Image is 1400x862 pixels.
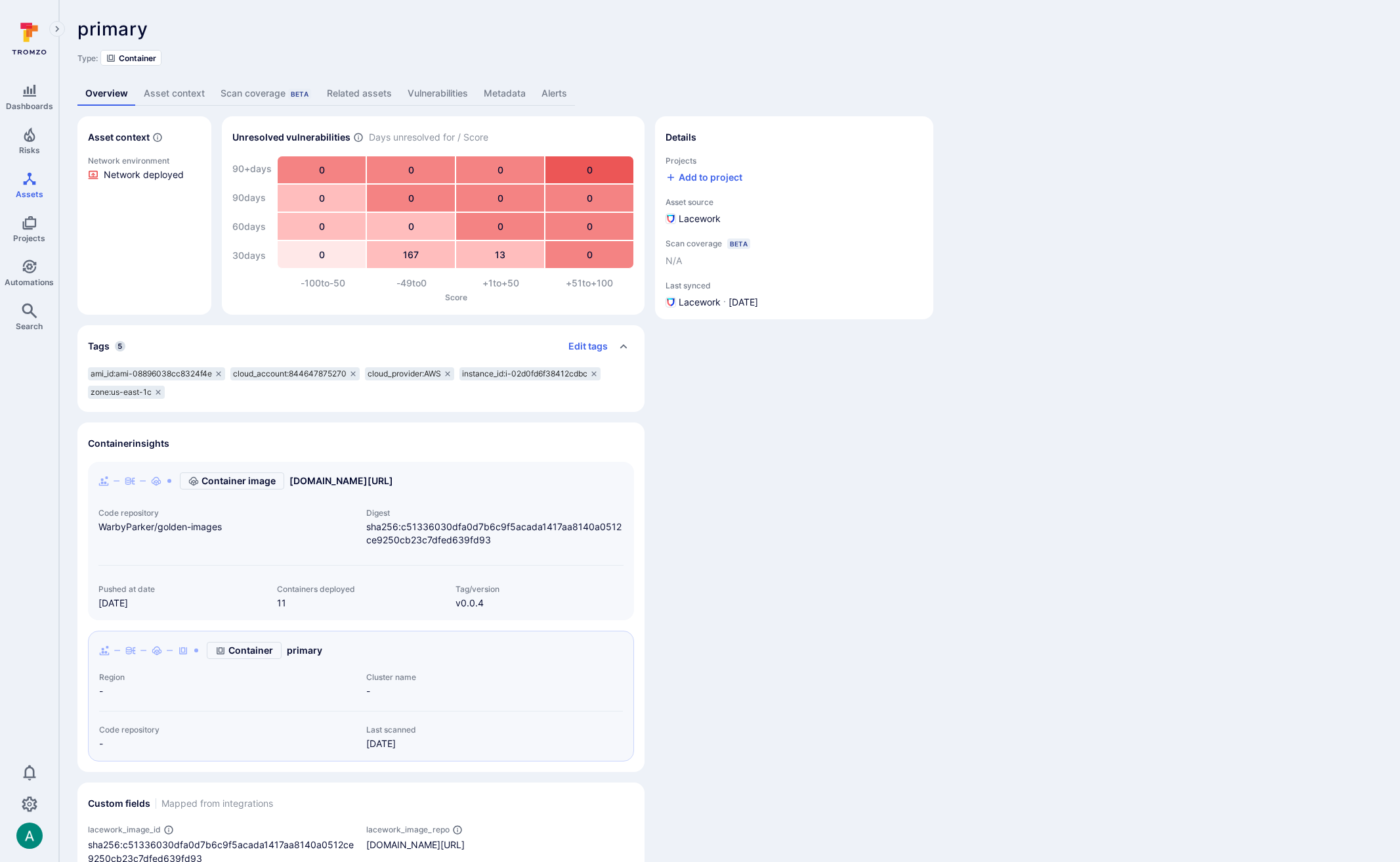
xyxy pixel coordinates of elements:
a: Overview [77,81,136,106]
span: cloud_provider:AWS [368,369,441,379]
span: Risks [19,145,40,155]
span: Region [99,672,356,682]
div: cloud_account:844647875270 [230,367,360,380]
div: 30 days [232,242,272,269]
span: Search [16,321,43,331]
a: [DOMAIN_NAME][URL] [289,474,393,488]
div: [DOMAIN_NAME][URL] [366,838,634,851]
span: - [99,737,356,750]
div: 0 [545,185,633,212]
span: Dashboards [6,101,53,111]
button: Add to project [666,171,742,184]
div: 0 [278,185,366,212]
a: Asset context [136,81,213,106]
svg: Automatically discovered context associated with the asset [152,132,163,143]
span: primary [77,18,148,40]
span: Last scanned [366,725,623,735]
div: 0 [367,185,455,212]
div: -49 to 0 [368,277,457,290]
p: Network environment [88,156,201,166]
a: Click to view evidence [85,153,203,184]
span: Scan coverage [666,238,722,248]
span: Asset source [666,197,923,207]
div: 0 [456,156,544,183]
i: Expand navigation menu [53,24,62,35]
span: ami_id:ami-08896038cc8324f4e [91,369,212,379]
span: sha256:c51336030dfa0d7b6c9f5acada1417aa8140a0512ce9250cb23c7dfed639fd93 [366,520,624,547]
span: Projects [666,156,923,166]
span: 5 [115,341,125,352]
div: zone:us-east-1c [88,386,165,399]
h2: Container insights [88,437,169,450]
span: Last synced [666,281,923,290]
div: Scan coverage [221,87,311,100]
span: Lacework [679,296,721,309]
span: Container [119,53,156,63]
h2: Details [666,131,696,144]
div: Collapse tags [77,325,645,367]
span: Type: [77,53,98,63]
a: primary [287,644,322,657]
div: 0 [456,185,544,212]
button: Expand navigation menu [49,21,65,37]
div: Arjan Dehar [16,823,43,849]
div: 0 [367,213,455,240]
span: Assets [16,189,43,199]
div: ami_id:ami-08896038cc8324f4e [88,367,225,380]
div: 90+ days [232,156,272,182]
span: Code repository [99,725,356,735]
div: 167 [367,241,455,268]
a: Metadata [476,81,534,106]
span: Cluster name [366,672,623,682]
span: Pushed at date [98,584,266,594]
span: [DATE] [98,597,266,610]
span: Projects [13,233,45,243]
span: Digest [366,508,624,518]
div: 0 [545,213,633,240]
a: 11 [277,597,286,608]
div: Lacework [666,212,721,225]
h2: Unresolved vulnerabilities [232,131,350,144]
span: [DATE] [366,737,623,750]
span: - [99,685,356,698]
div: Asset tabs [77,81,1382,106]
a: WarbyParker/golden-images [98,521,222,532]
span: N/A [666,254,682,267]
div: cloud_provider:AWS [365,367,454,380]
h2: Tags [88,340,110,353]
div: instance_id:i-02d0fd6f38412cdbc [459,367,601,380]
h2: Custom fields [88,797,150,810]
span: Number of vulnerabilities in status ‘Open’ ‘Triaged’ and ‘In process’ divided by score and scanne... [353,131,364,145]
span: Tag/version [456,584,624,594]
div: 0 [278,213,366,240]
a: Vulnerabilities [400,81,476,106]
button: Edit tags [558,336,608,357]
div: 0 [367,156,455,183]
span: Mapped from integrations [161,797,273,810]
li: Network deployed [88,168,201,181]
div: +1 to +50 [456,277,545,290]
p: Score [278,292,634,302]
span: Automations [5,277,54,287]
span: Container image [202,474,276,488]
span: lacework_image_id [88,825,161,834]
span: Container [228,644,273,657]
span: v0.0.4 [456,597,624,610]
a: Alerts [534,81,575,106]
div: 0 [278,241,366,268]
a: Related assets [319,81,400,106]
span: - [366,685,623,698]
div: 0 [545,156,633,183]
p: · [723,296,726,309]
span: Containers deployed [277,584,445,594]
span: Code repository [98,508,356,518]
div: Beta [727,238,750,249]
span: zone:us-east-1c [91,387,152,397]
div: 0 [278,156,366,183]
div: -100 to -50 [278,277,368,290]
span: cloud_account:844647875270 [233,369,347,379]
div: Beta [288,89,311,99]
h2: Asset context [88,131,150,144]
span: Days unresolved for / Score [369,131,488,145]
